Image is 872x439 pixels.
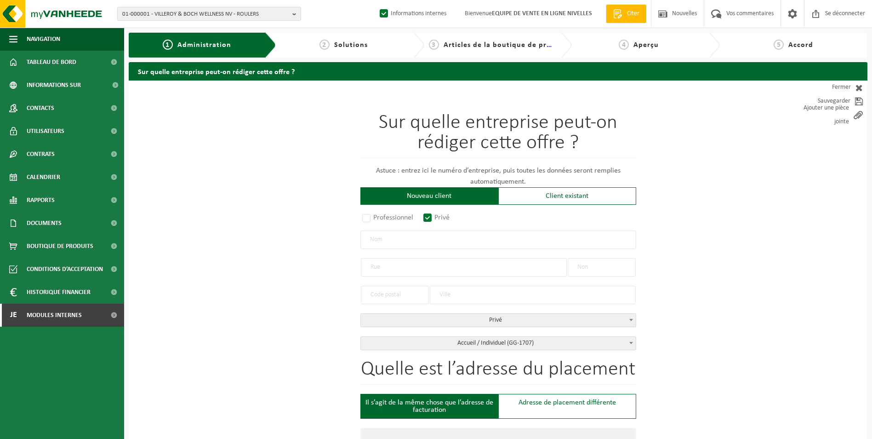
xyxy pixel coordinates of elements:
[27,120,64,143] span: Utilisateurs
[319,40,330,50] span: 2
[818,94,850,108] font: Sauvegarder
[27,304,82,327] span: Modules internes
[360,336,636,350] span: Thuis / Particulier (GG-1707)
[27,212,62,235] span: Documents
[27,258,103,281] span: Conditions d’acceptation
[429,40,439,50] span: 3
[163,40,173,50] span: 1
[430,286,636,304] input: Ville
[619,40,629,50] span: 4
[492,10,592,17] strong: EQUIPE DE VENTE EN LIGNE NIVELLES
[360,313,636,327] span: Privé
[361,314,636,327] span: Privé
[129,62,867,80] h2: Sur quelle entreprise peut-on rédiger cette offre ?
[360,231,636,249] input: Nom
[360,394,498,419] div: Il s’agit de la même chose que l’adresse de facturation
[576,40,701,51] a: 4Aperçu
[177,41,231,49] span: Administration
[9,304,17,327] span: Je
[27,28,60,51] span: Navigation
[361,258,567,277] input: Rue
[724,40,863,51] a: 5Accord
[117,7,301,21] button: 01-000001 - VILLEROY & BOCH WELLNESS NV - ROULERS
[606,5,646,23] a: Citer
[361,286,429,304] input: Code postal
[568,258,636,277] input: Non
[465,10,592,17] font: Bienvenue
[785,108,867,122] a: Ajouter une pièce jointe
[334,41,368,49] span: Solutions
[122,7,289,21] span: 01-000001 - VILLEROY & BOCH WELLNESS NV - ROULERS
[360,165,636,187] p: Astuce : entrez ici le numéro d’entreprise, puis toutes les données seront remplies automatiquement.
[429,40,553,51] a: 3Articles de la boutique de produits
[27,166,60,189] span: Calendrier
[422,211,452,224] label: Privé
[832,81,851,94] font: Fermer
[633,41,659,49] span: Aperçu
[27,281,91,304] span: Historique financier
[360,211,416,224] label: Professionnel
[27,189,55,212] span: Rapports
[789,101,849,129] font: Ajouter une pièce jointe
[27,74,106,97] span: Informations sur l’entreprise
[360,113,636,158] h1: Sur quelle entreprise peut-on rédiger cette offre ?
[136,40,258,51] a: 1Administration
[361,337,636,350] span: Thuis / Particulier (GG-1707)
[27,143,55,166] span: Contrats
[27,235,93,258] span: Boutique de produits
[378,7,446,21] label: Informations internes
[27,97,54,120] span: Contacts
[360,187,498,205] div: Nouveau client
[519,399,616,406] font: Adresse de placement différente
[27,51,76,74] span: Tableau de bord
[785,94,867,108] a: Sauvegarder
[625,9,642,18] span: Citer
[444,41,569,49] span: Articles de la boutique de produits
[785,81,867,94] a: Fermer
[788,41,813,49] span: Accord
[360,359,636,385] h1: Quelle est l’adresse du placement
[774,40,784,50] span: 5
[498,187,636,205] div: Client existant
[281,40,405,51] a: 2Solutions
